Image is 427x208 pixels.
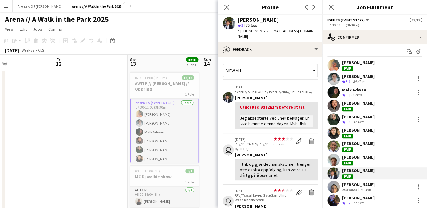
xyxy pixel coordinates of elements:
button: Arena // A Walk in the Park 2025 [67,0,127,12]
h3: Job Fulfilment [322,3,427,11]
div: [PERSON_NAME] [235,152,318,158]
div: 32.4km [352,120,366,125]
span: Comms [48,26,62,32]
span: Edit [20,26,27,32]
div: [PERSON_NAME] [342,60,375,65]
span: 13/13 [182,75,194,80]
span: 3 [346,93,348,97]
div: Flink og gjør det han skal, men trenger ofte ekstra oppfølging, kan være litt dårlig på å lese br... [240,161,313,178]
span: Fri [57,57,61,62]
span: Sat [130,57,137,62]
a: Comms [46,25,65,33]
div: [PERSON_NAME] [342,114,375,120]
span: 07:30-11:00 (3h30m) [135,75,167,80]
a: Edit [17,25,29,33]
button: Events (Event Staff) [327,18,370,22]
h3: MC Dj walkie show [130,174,199,179]
h1: Arena // A Walk in the Park 2025 [5,15,109,24]
div: [PERSON_NAME] [342,168,375,173]
div: [PERSON_NAME] [238,17,279,23]
div: Feedback [218,42,322,57]
div: Paid [342,66,353,71]
div: [PERSON_NAME] [235,95,318,101]
span: 30.6km [244,23,258,28]
p: [DATE] [235,137,293,142]
span: 3.2 [346,201,350,205]
span: 3.6 [346,79,350,84]
div: Paid [342,147,353,152]
p: [DATE] [235,188,293,193]
span: t. [PHONE_NUMBER] [238,29,270,33]
span: 12 [56,60,61,67]
app-job-card: 07:30-11:00 (3h30m)13/13AWITP // [PERSON_NAME] // Opprigg1 RoleEvents (Event Staff)13/1307:30-11:... [130,72,199,163]
div: 57.2km [349,93,363,98]
p: RF // DECADES/ RF // Decades stunt i bybildet/ [235,142,293,151]
app-job-card: 08:00-16:00 (8h)1/1MC Dj walkie show1 RoleActor1/108:00-16:00 (8h)[PERSON_NAME] [130,165,199,207]
div: Paid [342,134,353,138]
span: 3.6 [346,120,350,124]
span: Events (Event Staff) [327,18,365,22]
span: 13 [129,60,137,67]
div: Paid [342,107,353,111]
div: 7 Jobs [186,63,198,67]
div: 07:30-11:00 (3h30m) [327,23,422,27]
span: 49/49 [186,57,198,62]
h3: AWITP // [PERSON_NAME] // Opprigg [130,81,199,92]
div: Cancelled 9d12h1m before start [240,104,313,115]
div: [DATE] [5,47,19,53]
div: [PERSON_NAME] [342,154,375,160]
div: 27.5km [352,201,366,206]
div: Jeg aksepterte ved uhell beklager. Er ikke hjemme denne dagen. Mvh Ulrik [240,115,313,126]
span: 08:00-16:00 (8h) [135,169,160,173]
div: [PERSON_NAME] [342,74,375,79]
div: 37.5km [358,187,372,192]
span: 3 [241,23,243,28]
p: EVENT// SIRK NORGE / EVENT//SIRK//REGISTERING/ [235,89,318,94]
span: Jobs [33,26,42,32]
button: Arena // DJ [PERSON_NAME] [13,0,67,12]
a: Jobs [30,25,45,33]
div: Paid [342,174,353,179]
span: 1 Role [185,92,194,97]
a: View [2,25,16,33]
h3: Profile [218,3,322,11]
span: Sun [204,57,211,62]
span: 1 Role [185,180,194,184]
span: 13/13 [410,18,422,22]
span: 14 [203,60,211,67]
div: 84.4km [352,79,366,84]
span: 1/1 [185,169,194,173]
div: Paid [342,161,353,165]
div: CEST [38,48,46,52]
div: Not rated [342,187,358,192]
div: [PERSON_NAME] [342,141,375,146]
span: Week 37 [20,48,36,52]
span: View all [226,68,242,73]
span: | [EMAIL_ADDRESS][DOMAIN_NAME] [238,29,315,39]
p: RF // Wasa Havre/ Gate Sampling Wasa Knekkebrød/ [235,193,293,202]
div: [PERSON_NAME] [342,195,375,201]
div: [PERSON_NAME] [342,182,375,187]
p: [DATE] [235,85,318,89]
div: Confirmed [322,30,427,44]
div: Malk Adwan [342,87,366,93]
app-card-role: Actor1/108:00-16:00 (8h)[PERSON_NAME] [130,187,199,207]
div: [PERSON_NAME] [342,127,375,133]
div: [PERSON_NAME] [342,100,375,106]
span: View [5,26,14,32]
